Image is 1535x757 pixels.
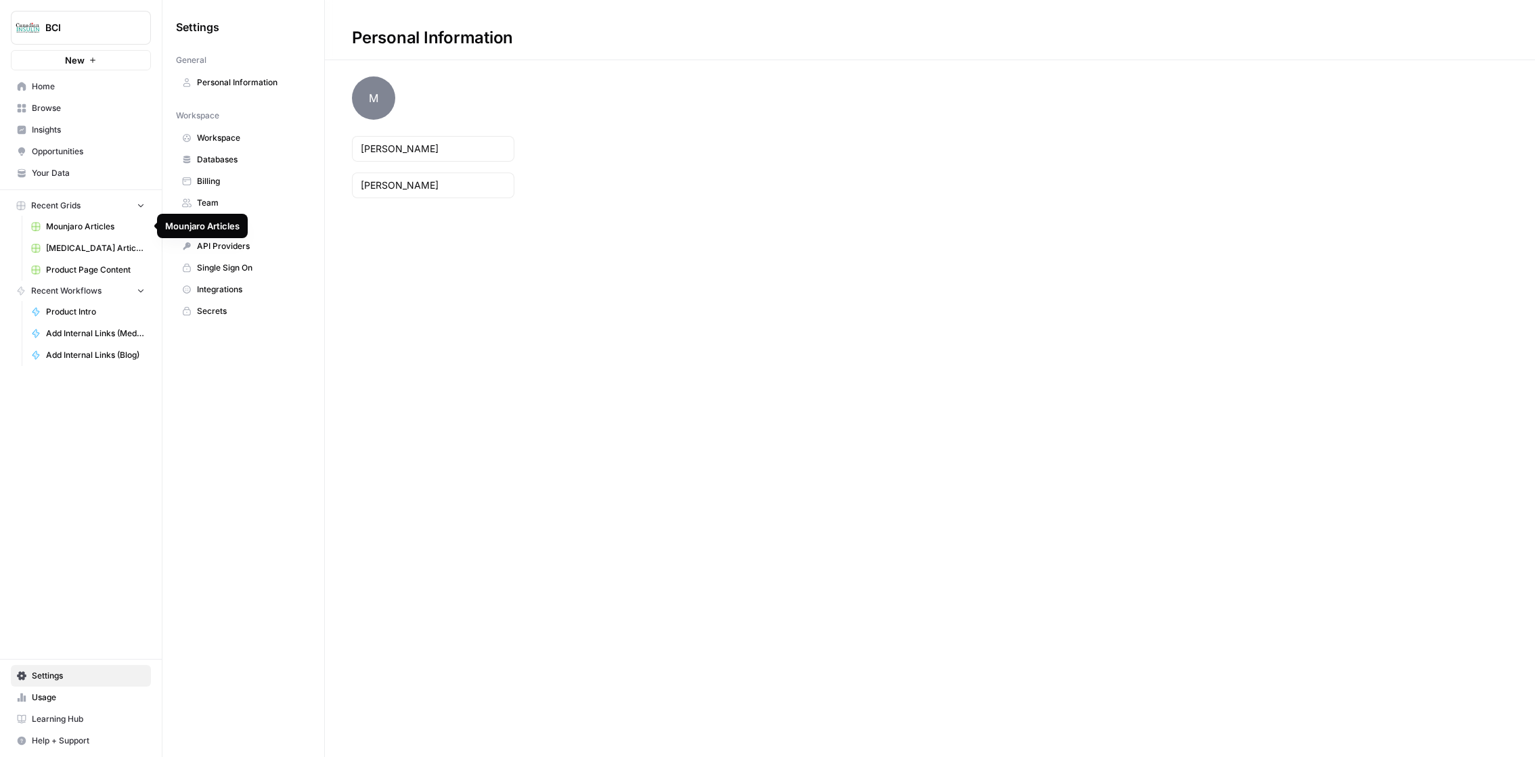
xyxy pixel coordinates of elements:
[46,327,145,340] span: Add Internal Links (Medications)
[197,240,305,252] span: API Providers
[11,97,151,119] a: Browse
[197,132,305,144] span: Workspace
[176,110,219,122] span: Workspace
[11,687,151,708] a: Usage
[32,691,145,704] span: Usage
[25,259,151,281] a: Product Page Content
[197,76,305,89] span: Personal Information
[46,264,145,276] span: Product Page Content
[176,72,311,93] a: Personal Information
[32,81,145,93] span: Home
[176,279,311,300] a: Integrations
[25,323,151,344] a: Add Internal Links (Medications)
[46,306,145,318] span: Product Intro
[197,283,305,296] span: Integrations
[197,305,305,317] span: Secrets
[176,300,311,322] a: Secrets
[32,124,145,136] span: Insights
[32,167,145,179] span: Your Data
[25,344,151,366] a: Add Internal Links (Blog)
[176,149,311,170] a: Databases
[11,119,151,141] a: Insights
[11,281,151,301] button: Recent Workflows
[11,76,151,97] a: Home
[11,708,151,730] a: Learning Hub
[176,19,219,35] span: Settings
[176,257,311,279] a: Single Sign On
[25,216,151,237] a: Mounjaro Articles
[176,192,311,214] a: Team
[11,665,151,687] a: Settings
[197,175,305,187] span: Billing
[11,11,151,45] button: Workspace: BCI
[325,27,540,49] div: Personal Information
[197,197,305,209] span: Team
[176,235,311,257] a: API Providers
[11,50,151,70] button: New
[32,145,145,158] span: Opportunities
[45,21,127,35] span: BCI
[197,219,305,231] span: Tags
[65,53,85,67] span: New
[11,730,151,752] button: Help + Support
[46,349,145,361] span: Add Internal Links (Blog)
[46,221,145,233] span: Mounjaro Articles
[32,713,145,725] span: Learning Hub
[31,285,102,297] span: Recent Workflows
[176,127,311,149] a: Workspace
[197,154,305,166] span: Databases
[11,141,151,162] a: Opportunities
[31,200,81,212] span: Recent Grids
[46,242,145,254] span: [MEDICAL_DATA] Articles
[176,214,311,235] a: Tags
[352,76,395,120] span: M
[176,54,206,66] span: General
[176,170,311,192] a: Billing
[32,102,145,114] span: Browse
[25,301,151,323] a: Product Intro
[11,162,151,184] a: Your Data
[16,16,40,40] img: BCI Logo
[11,196,151,216] button: Recent Grids
[25,237,151,259] a: [MEDICAL_DATA] Articles
[32,670,145,682] span: Settings
[197,262,305,274] span: Single Sign On
[32,735,145,747] span: Help + Support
